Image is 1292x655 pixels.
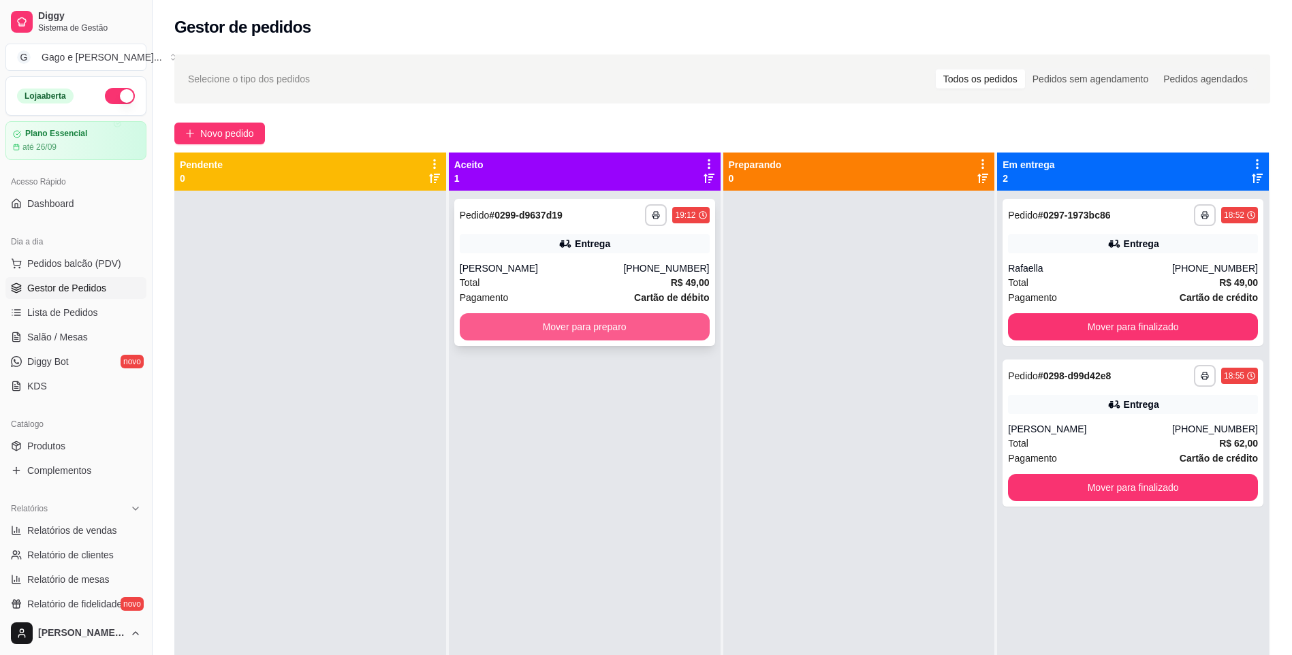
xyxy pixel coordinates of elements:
div: Entrega [575,237,610,251]
div: 19:12 [675,210,695,221]
span: Selecione o tipo dos pedidos [188,71,310,86]
a: Diggy Botnovo [5,351,146,372]
span: Pedido [460,210,490,221]
strong: Cartão de crédito [1180,292,1258,303]
div: Catálogo [5,413,146,435]
button: Mover para preparo [460,313,710,340]
button: Pedidos balcão (PDV) [5,253,146,274]
a: Salão / Mesas [5,326,146,348]
a: Produtos [5,435,146,457]
p: Pendente [180,158,223,172]
div: [PHONE_NUMBER] [1172,422,1258,436]
p: Em entrega [1003,158,1054,172]
span: Relatório de fidelidade [27,597,122,611]
span: Diggy Bot [27,355,69,368]
a: DiggySistema de Gestão [5,5,146,38]
span: Pagamento [1008,290,1057,305]
div: Gago e [PERSON_NAME] ... [42,50,162,64]
strong: R$ 49,00 [671,277,710,288]
button: [PERSON_NAME] [PERSON_NAME] [5,617,146,650]
div: [PHONE_NUMBER] [1172,261,1258,275]
div: [PHONE_NUMBER] [623,261,709,275]
a: Plano Essencialaté 26/09 [5,121,146,160]
span: Relatórios [11,503,48,514]
span: Pagamento [460,290,509,305]
span: Relatório de mesas [27,573,110,586]
span: [PERSON_NAME] [PERSON_NAME] [38,627,125,639]
button: Select a team [5,44,146,71]
span: Relatório de clientes [27,548,114,562]
span: Pedido [1008,210,1038,221]
button: Mover para finalizado [1008,313,1258,340]
span: KDS [27,379,47,393]
a: Relatório de clientes [5,544,146,566]
div: 18:52 [1224,210,1244,221]
a: Gestor de Pedidos [5,277,146,299]
a: Relatório de mesas [5,569,146,590]
span: Novo pedido [200,126,254,141]
strong: R$ 49,00 [1219,277,1258,288]
article: Plano Essencial [25,129,87,139]
a: KDS [5,375,146,397]
h2: Gestor de pedidos [174,16,311,38]
span: Diggy [38,10,141,22]
div: Entrega [1124,398,1159,411]
div: [PERSON_NAME] [460,261,624,275]
p: Preparando [729,158,782,172]
p: 2 [1003,172,1054,185]
a: Relatório de fidelidadenovo [5,593,146,615]
span: Lista de Pedidos [27,306,98,319]
a: Complementos [5,460,146,481]
span: Pedido [1008,370,1038,381]
p: 1 [454,172,484,185]
span: Sistema de Gestão [38,22,141,33]
span: G [17,50,31,64]
span: Complementos [27,464,91,477]
button: Novo pedido [174,123,265,144]
div: Acesso Rápido [5,171,146,193]
p: 0 [180,172,223,185]
strong: Cartão de crédito [1180,453,1258,464]
a: Dashboard [5,193,146,214]
div: Todos os pedidos [936,69,1025,89]
span: Total [460,275,480,290]
a: Relatórios de vendas [5,520,146,541]
span: Total [1008,436,1028,451]
div: Dia a dia [5,231,146,253]
span: Total [1008,275,1028,290]
span: Gestor de Pedidos [27,281,106,295]
strong: # 0298-d99d42e8 [1038,370,1111,381]
div: Pedidos agendados [1156,69,1255,89]
p: Aceito [454,158,484,172]
div: Pedidos sem agendamento [1025,69,1156,89]
span: Produtos [27,439,65,453]
article: até 26/09 [22,142,57,153]
strong: Cartão de débito [634,292,709,303]
p: 0 [729,172,782,185]
div: Rafaella [1008,261,1172,275]
strong: # 0299-d9637d19 [489,210,562,221]
div: Loja aberta [17,89,74,103]
a: Lista de Pedidos [5,302,146,323]
strong: # 0297-1973bc86 [1038,210,1111,221]
div: [PERSON_NAME] [1008,422,1172,436]
strong: R$ 62,00 [1219,438,1258,449]
span: Pagamento [1008,451,1057,466]
span: Relatórios de vendas [27,524,117,537]
span: plus [185,129,195,138]
span: Salão / Mesas [27,330,88,344]
button: Mover para finalizado [1008,474,1258,501]
div: Entrega [1124,237,1159,251]
button: Alterar Status [105,88,135,104]
span: Pedidos balcão (PDV) [27,257,121,270]
div: 18:55 [1224,370,1244,381]
span: Dashboard [27,197,74,210]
